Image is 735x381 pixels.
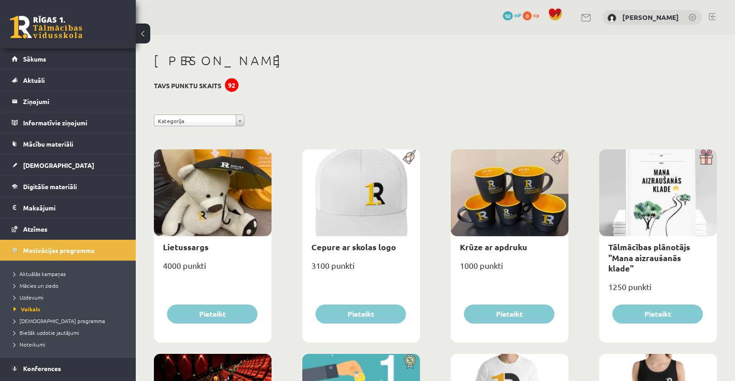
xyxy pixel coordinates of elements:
legend: Informatīvie ziņojumi [23,112,124,133]
a: [DEMOGRAPHIC_DATA] programma [14,317,127,325]
a: Motivācijas programma [12,240,124,261]
span: [DEMOGRAPHIC_DATA] programma [14,317,105,324]
a: Aktuāli [12,70,124,90]
img: Jūlija Volkova [607,14,616,23]
span: Mācību materiāli [23,140,73,148]
legend: Ziņojumi [23,91,124,112]
div: 1250 punkti [599,279,717,302]
a: Mācību materiāli [12,133,124,154]
span: Konferences [23,364,61,372]
a: Maksājumi [12,197,124,218]
a: 0 xp [523,11,544,19]
div: 4000 punkti [154,258,272,281]
h3: Tavs punktu skaits [154,82,221,90]
div: 1000 punkti [451,258,568,281]
a: Uzdevumi [14,293,127,301]
a: Konferences [12,358,124,379]
a: 92 mP [503,11,521,19]
button: Pieteikt [464,305,554,324]
img: Populāra prece [400,149,420,165]
a: Cepure ar skolas logo [311,242,396,252]
img: Populāra prece [548,149,568,165]
span: 92 [503,11,513,20]
span: Uzdevumi [14,294,43,301]
a: Sākums [12,48,124,69]
a: [DEMOGRAPHIC_DATA] [12,155,124,176]
a: Ziņojumi [12,91,124,112]
span: Aktuāli [23,76,45,84]
img: Dāvana ar pārsteigumu [697,149,717,165]
a: Noteikumi [14,340,127,348]
span: Digitālie materiāli [23,182,77,190]
button: Pieteikt [167,305,258,324]
span: [DEMOGRAPHIC_DATA] [23,161,94,169]
a: Lietussargs [163,242,209,252]
legend: Maksājumi [23,197,124,218]
a: Aktuālās kampaņas [14,270,127,278]
a: Rīgas 1. Tālmācības vidusskola [10,16,82,38]
span: mP [514,11,521,19]
button: Pieteikt [315,305,406,324]
a: Biežāk uzdotie jautājumi [14,329,127,337]
a: Atzīmes [12,219,124,239]
span: Noteikumi [14,341,45,348]
span: Veikals [14,305,40,313]
span: 0 [523,11,532,20]
span: Biežāk uzdotie jautājumi [14,329,79,336]
div: 3100 punkti [302,258,420,281]
span: Mācies un ziedo [14,282,58,289]
a: Veikals [14,305,127,313]
a: Digitālie materiāli [12,176,124,197]
a: Mācies un ziedo [14,281,127,290]
a: Informatīvie ziņojumi [12,112,124,133]
div: 92 [225,78,239,92]
span: Motivācijas programma [23,246,95,254]
a: Tālmācības plānotājs "Mana aizraušanās klade" [608,242,690,273]
span: Aktuālās kampaņas [14,270,66,277]
span: xp [533,11,539,19]
span: Atzīmes [23,225,48,233]
a: Kategorija [154,114,244,126]
a: [PERSON_NAME] [622,13,679,22]
span: Sākums [23,55,46,63]
button: Pieteikt [612,305,703,324]
h1: [PERSON_NAME] [154,53,717,68]
img: Atlaide [400,354,420,369]
a: Krūze ar apdruku [460,242,527,252]
span: Kategorija [158,115,232,127]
